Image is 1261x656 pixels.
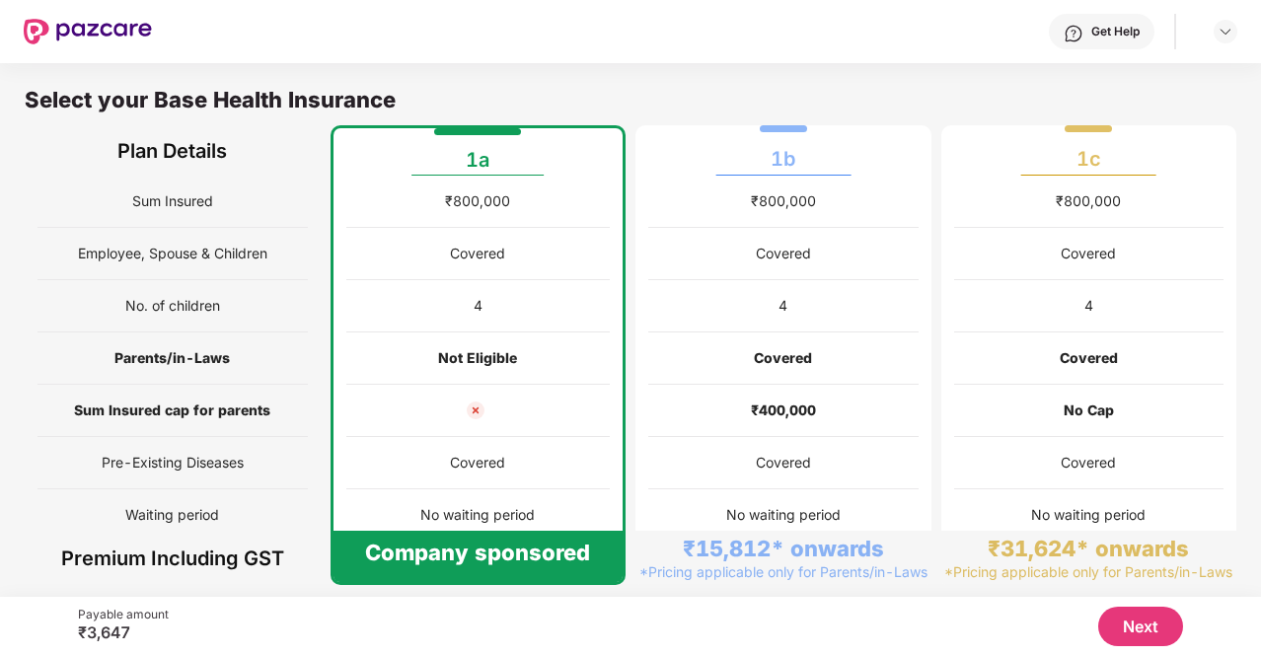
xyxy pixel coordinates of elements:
[1060,347,1118,369] div: Covered
[639,562,927,581] div: *Pricing applicable only for Parents/in-Laws
[125,287,220,325] span: No. of children
[1218,24,1233,39] img: svg+xml;base64,PHN2ZyBpZD0iRHJvcGRvd24tMzJ4MzIiIHhtbG5zPSJodHRwOi8vd3d3LnczLm9yZy8yMDAwL3N2ZyIgd2...
[78,235,267,272] span: Employee, Spouse & Children
[754,347,812,369] div: Covered
[37,125,308,176] div: Plan Details
[1098,607,1183,646] button: Next
[756,452,811,474] div: Covered
[1064,24,1083,43] img: svg+xml;base64,PHN2ZyBpZD0iSGVscC0zMngzMiIgeG1sbnM9Imh0dHA6Ly93d3cudzMub3JnLzIwMDAvc3ZnIiB3aWR0aD...
[125,496,219,534] span: Waiting period
[132,182,213,220] span: Sum Insured
[1091,24,1140,39] div: Get Help
[37,531,308,585] div: Premium Including GST
[751,400,816,421] div: ₹400,000
[464,399,487,422] img: not_cover_cross.svg
[1084,295,1093,317] div: 4
[1076,131,1101,171] div: 1c
[1064,400,1114,421] div: No Cap
[771,131,795,171] div: 1b
[1056,190,1121,212] div: ₹800,000
[944,562,1232,581] div: *Pricing applicable only for Parents/in-Laws
[24,19,152,44] img: New Pazcare Logo
[1061,243,1116,264] div: Covered
[78,622,169,642] div: ₹3,647
[683,535,884,562] div: ₹15,812* onwards
[450,452,505,474] div: Covered
[1031,504,1146,526] div: No waiting period
[420,504,535,526] div: No waiting period
[450,243,505,264] div: Covered
[74,392,270,429] span: Sum Insured cap for parents
[474,295,482,317] div: 4
[988,535,1189,562] div: ₹31,624* onwards
[78,607,169,622] div: Payable amount
[751,190,816,212] div: ₹800,000
[438,347,517,369] div: Not Eligible
[779,295,787,317] div: 4
[102,444,244,481] span: Pre-Existing Diseases
[466,132,489,172] div: 1a
[726,504,841,526] div: No waiting period
[445,190,510,212] div: ₹800,000
[114,339,230,377] span: Parents/in-Laws
[365,539,590,566] div: Company sponsored
[1061,452,1116,474] div: Covered
[25,86,1236,125] div: Select your Base Health Insurance
[756,243,811,264] div: Covered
